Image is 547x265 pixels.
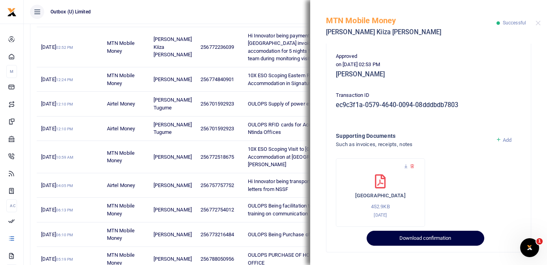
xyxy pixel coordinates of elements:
span: [PERSON_NAME] Kiiza [PERSON_NAME] [154,36,192,57]
span: OULOPS Being Purchase of A TV Stand [248,232,337,237]
span: [PERSON_NAME] Tugume [154,97,192,111]
span: 256772236039 [200,44,234,50]
h5: [PERSON_NAME] [336,70,521,78]
span: [DATE] [41,76,73,82]
span: [PERSON_NAME] [154,207,192,213]
small: 06:10 PM [56,233,73,237]
small: 06:13 PM [56,208,73,212]
li: Ac [6,199,17,212]
small: 02:52 PM [56,45,73,50]
span: OULOPS Supply of power extensions [248,101,331,107]
a: logo-small logo-large logo-large [7,9,17,15]
span: MTN Mobile Money [107,203,135,217]
span: [PERSON_NAME] [154,232,192,237]
span: [DATE] [41,207,73,213]
span: [DATE] [41,126,73,132]
p: Approved [336,52,521,61]
small: 12:24 PM [56,78,73,82]
span: MTN Mobile Money [107,40,135,54]
p: 452.9KB [344,203,417,211]
span: [PERSON_NAME] [154,76,192,82]
span: [DATE] [41,44,73,50]
p: Transaction ID [336,91,521,100]
span: 256772518675 [200,154,234,160]
span: MTN Mobile Money [107,228,135,241]
span: Outbox (U) Limited [47,8,94,15]
button: Close [536,20,541,26]
span: Airtel Money [107,182,135,188]
span: 256701592923 [200,126,234,132]
small: 04:05 PM [56,183,73,188]
small: 10:59 AM [56,155,74,159]
iframe: Intercom live chat [520,238,539,257]
span: Hi Innovator being payment to [GEOGRAPHIC_DATA] invoice 13120 for accomodation for 5 nights for s... [248,33,345,62]
span: [PERSON_NAME] [154,154,192,160]
li: M [6,65,17,78]
span: Hi Innovator being transport fees for portfolio letters from NSSF [248,178,350,192]
span: [PERSON_NAME] [154,256,192,262]
small: 12:10 PM [56,127,73,131]
h5: ec9c3f1a-0579-4640-0094-08dddbdb7803 [336,101,521,109]
small: [DATE] [374,212,387,218]
h5: [PERSON_NAME] Kiiza [PERSON_NAME] [326,28,496,36]
span: Airtel Money [107,101,135,107]
span: MTN Mobile Money [107,150,135,164]
h4: Such as invoices, receipts, notes [336,140,489,149]
span: OULOPS Being facilitation to conduct a staff training on communication [248,203,348,217]
span: MTN Mobile Money [107,72,135,86]
span: 256788050956 [200,256,234,262]
span: [DATE] [41,232,73,237]
span: Airtel Money [107,126,135,132]
span: Add [503,137,511,143]
span: 256774840901 [200,76,234,82]
span: 256701592923 [200,101,234,107]
span: 256773216484 [200,232,234,237]
span: 256757757752 [200,182,234,188]
h5: MTN Mobile Money [326,16,496,25]
img: logo-small [7,7,17,17]
span: OULOPS RFID cards for Access Control Sys Ntinda Offices [248,122,347,135]
h6: [GEOGRAPHIC_DATA] [344,193,417,199]
span: 10X ESO Scoping Visit to [GEOGRAPHIC_DATA] Accommodation at [GEOGRAPHIC_DATA] and [PERSON_NAME] [248,146,354,167]
span: [DATE] [41,256,73,262]
a: Add [496,137,512,143]
div: Oxford Hotel [336,158,425,227]
small: 12:10 PM [56,102,73,106]
span: 10X ESO Scoping Eastern Region Accommodation in Signature Apartments [248,72,341,86]
span: 256772754012 [200,207,234,213]
h4: Supporting Documents [336,132,489,140]
span: [PERSON_NAME] Tugume [154,122,192,135]
span: [PERSON_NAME] [154,182,192,188]
small: 05:19 PM [56,257,73,261]
span: [DATE] [41,154,73,160]
span: Successful [503,20,526,26]
button: Download confirmation [367,231,484,246]
p: on [DATE] 02:53 PM [336,61,521,69]
span: [DATE] [41,101,73,107]
span: [DATE] [41,182,73,188]
span: 1 [536,238,543,245]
